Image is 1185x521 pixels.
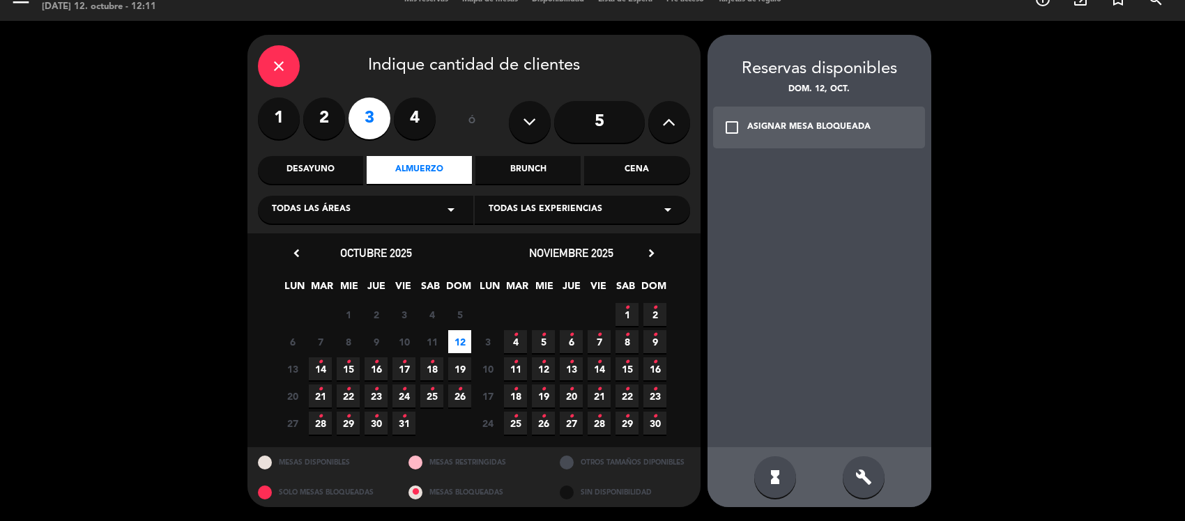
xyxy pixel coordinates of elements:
[457,378,462,401] i: •
[247,477,399,507] div: SOLO MESAS BLOQUEADAS
[349,98,390,139] label: 3
[318,351,323,373] i: •
[337,303,360,326] span: 1
[625,324,629,346] i: •
[747,120,871,134] div: ASIGNAR MESA BLOQUEADA
[281,330,304,353] span: 6
[337,357,360,380] span: 15
[569,351,574,373] i: •
[532,357,555,380] span: 12
[616,357,639,380] span: 15
[513,351,518,373] i: •
[283,278,306,301] span: LUN
[309,412,332,435] span: 28
[337,412,360,435] span: 29
[365,278,388,301] span: JUE
[392,357,415,380] span: 17
[569,378,574,401] i: •
[513,405,518,428] i: •
[258,98,300,139] label: 1
[541,324,546,346] i: •
[443,201,459,218] i: arrow_drop_down
[392,412,415,435] span: 31
[365,357,388,380] span: 16
[855,469,872,485] i: build
[392,303,415,326] span: 3
[476,357,499,380] span: 10
[504,357,527,380] span: 11
[541,378,546,401] i: •
[309,357,332,380] span: 14
[337,384,360,407] span: 22
[652,351,657,373] i: •
[708,56,931,83] div: Reservas disponibles
[597,324,602,346] i: •
[420,303,443,326] span: 4
[374,378,379,401] i: •
[476,412,499,435] span: 24
[614,278,637,301] span: SAB
[533,278,556,301] span: MIE
[625,351,629,373] i: •
[392,384,415,407] span: 24
[337,278,360,301] span: MIE
[616,412,639,435] span: 29
[318,378,323,401] i: •
[247,447,399,477] div: MESAS DISPONIBLES
[365,303,388,326] span: 2
[367,156,472,184] div: Almuerzo
[616,303,639,326] span: 1
[625,405,629,428] i: •
[270,58,287,75] i: close
[597,378,602,401] i: •
[429,378,434,401] i: •
[419,278,442,301] span: SAB
[652,324,657,346] i: •
[448,303,471,326] span: 5
[448,357,471,380] span: 19
[532,330,555,353] span: 5
[398,447,549,477] div: MESAS RESTRINGIDAS
[504,384,527,407] span: 18
[504,330,527,353] span: 4
[303,98,345,139] label: 2
[532,384,555,407] span: 19
[429,351,434,373] i: •
[767,469,783,485] i: hourglass_full
[309,384,332,407] span: 21
[541,351,546,373] i: •
[643,330,666,353] span: 9
[625,297,629,319] i: •
[587,278,610,301] span: VIE
[652,378,657,401] i: •
[281,384,304,407] span: 20
[643,303,666,326] span: 2
[309,330,332,353] span: 7
[476,330,499,353] span: 3
[584,156,689,184] div: Cena
[374,405,379,428] i: •
[365,412,388,435] span: 30
[652,297,657,319] i: •
[365,330,388,353] span: 9
[616,330,639,353] span: 8
[346,351,351,373] i: •
[446,278,469,301] span: DOM
[476,384,499,407] span: 17
[337,330,360,353] span: 8
[588,330,611,353] span: 7
[448,330,471,353] span: 12
[643,412,666,435] span: 30
[281,357,304,380] span: 13
[549,477,701,507] div: SIN DISPONIBILIDAD
[289,246,304,260] i: chevron_left
[450,98,495,146] div: ó
[346,378,351,401] i: •
[560,330,583,353] span: 6
[597,351,602,373] i: •
[394,98,436,139] label: 4
[448,384,471,407] span: 26
[392,330,415,353] span: 10
[641,278,664,301] span: DOM
[346,405,351,428] i: •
